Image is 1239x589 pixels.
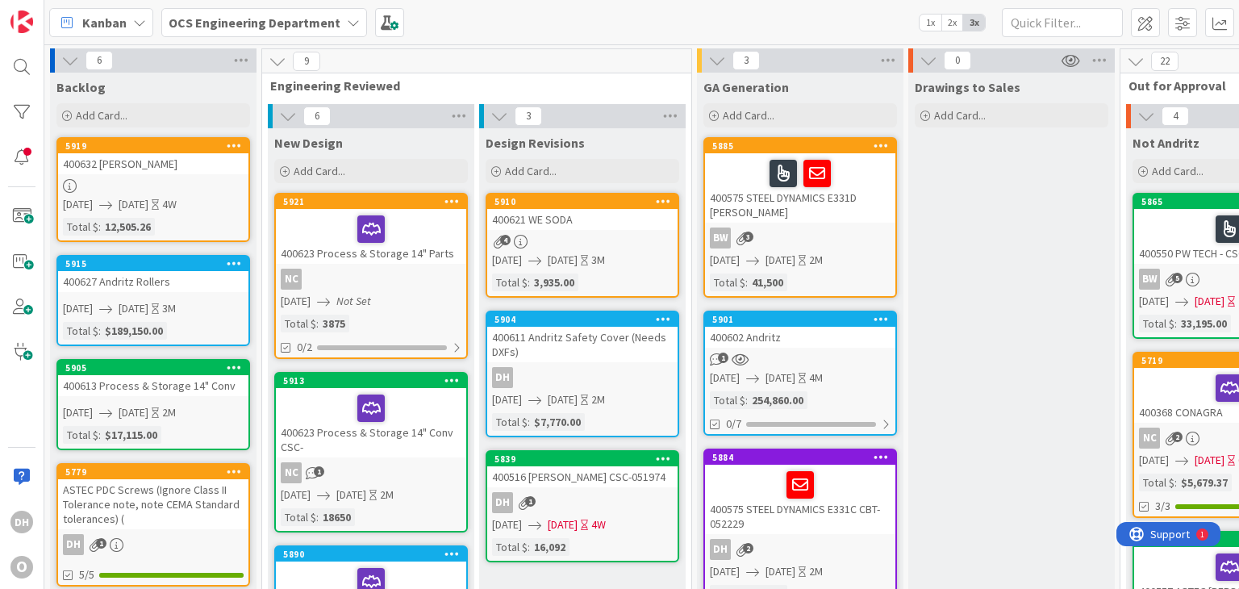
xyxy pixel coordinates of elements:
span: 0/2 [297,339,312,356]
span: [DATE] [119,196,148,213]
div: 5885 [712,140,895,152]
div: 2M [380,487,394,503]
div: 5884 [712,452,895,463]
span: 6 [303,107,331,126]
span: : [98,426,101,444]
span: Kanban [82,13,127,32]
div: 400627 Andritz Rollers [58,271,248,292]
div: 3875 [319,315,349,332]
div: $17,115.00 [101,426,161,444]
div: NC [1139,428,1160,449]
a: 5910400621 WE SODA[DATE][DATE]3MTotal $:3,935.00 [486,193,679,298]
div: 2M [809,252,823,269]
span: : [1174,315,1177,332]
div: 400613 Process & Storage 14" Conv [58,375,248,396]
span: 1x [920,15,941,31]
span: 1 [96,538,106,549]
a: 5919400632 [PERSON_NAME][DATE][DATE]4WTotal $:12,505.26 [56,137,250,242]
div: 400575 STEEL DYNAMICS E331C CBT-052229 [705,465,895,534]
div: 5913 [276,374,466,388]
span: [DATE] [336,487,366,503]
div: 16,092 [530,538,569,556]
span: [DATE] [548,391,578,408]
div: 5919 [65,140,248,152]
div: Total $ [63,322,98,340]
span: [DATE] [766,370,795,386]
a: 5885400575 STEEL DYNAMICS E331D [PERSON_NAME]BW[DATE][DATE]2MTotal $:41,500 [703,137,897,298]
span: : [316,508,319,526]
div: Total $ [492,274,528,291]
a: 5839400516 [PERSON_NAME] CSC-051974DH[DATE][DATE]4WTotal $:16,092 [486,450,679,562]
span: [DATE] [492,252,522,269]
span: 3 [743,232,753,242]
a: 5779ASTEC PDC Screws (Ignore Class II Tolerance note, note CEMA Standard tolerances) (DH5/5 [56,463,250,587]
div: 5890 [283,549,466,560]
div: 5885 [705,139,895,153]
span: 4 [500,235,511,245]
span: 6 [86,51,113,70]
div: Total $ [492,538,528,556]
span: : [98,218,101,236]
span: [DATE] [119,300,148,317]
span: 5 [1172,273,1183,283]
span: [DATE] [766,252,795,269]
div: 5915 [65,258,248,269]
div: 3,935.00 [530,274,578,291]
div: ASTEC PDC Screws (Ignore Class II Tolerance note, note CEMA Standard tolerances) ( [58,479,248,529]
div: 2M [809,563,823,580]
span: 5/5 [79,566,94,583]
div: 1 [84,6,88,19]
div: 5901 [712,314,895,325]
span: : [528,274,530,291]
span: [DATE] [281,293,311,310]
div: 5839 [487,452,678,466]
span: [DATE] [1139,452,1169,469]
span: 3 [732,51,760,70]
div: 5905 [65,362,248,374]
div: 3M [591,252,605,269]
div: 400611 Andritz Safety Cover (Needs DXFs) [487,327,678,362]
span: : [745,274,748,291]
span: : [528,538,530,556]
img: Visit kanbanzone.com [10,10,33,33]
div: O [10,556,33,579]
div: DH [492,367,513,388]
div: 400623 Process & Storage 14" Parts [276,209,466,264]
div: DH [492,492,513,513]
div: 5779 [65,466,248,478]
div: 400623 Process & Storage 14" Conv CSC- [276,388,466,457]
span: 3 [515,107,542,126]
span: [DATE] [281,487,311,503]
span: 2x [941,15,963,31]
span: New Design [274,135,343,151]
div: Total $ [492,413,528,431]
div: DH [710,539,731,560]
span: 2 [1172,432,1183,442]
div: 5901 [705,312,895,327]
span: 9 [293,52,320,71]
div: Total $ [63,426,98,444]
span: Add Card... [294,164,345,178]
div: 5921 [276,194,466,209]
div: DH [487,492,678,513]
div: $5,679.37 [1177,474,1232,491]
a: 5901400602 Andritz[DATE][DATE]4MTotal $:254,860.000/7 [703,311,897,436]
div: 5884 [705,450,895,465]
div: 5901400602 Andritz [705,312,895,348]
div: 5884400575 STEEL DYNAMICS E331C CBT-052229 [705,450,895,534]
span: Backlog [56,79,106,95]
div: 5890 [276,547,466,562]
div: Total $ [1139,315,1174,332]
div: 5913400623 Process & Storage 14" Conv CSC- [276,374,466,457]
div: DH [63,534,84,555]
div: 5910400621 WE SODA [487,194,678,230]
div: Total $ [281,315,316,332]
div: 400632 [PERSON_NAME] [58,153,248,174]
div: 5904 [487,312,678,327]
span: Add Card... [1152,164,1204,178]
span: : [1174,474,1177,491]
div: 400621 WE SODA [487,209,678,230]
div: 5885400575 STEEL DYNAMICS E331D [PERSON_NAME] [705,139,895,223]
div: 33,195.00 [1177,315,1231,332]
span: [DATE] [1139,293,1169,310]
